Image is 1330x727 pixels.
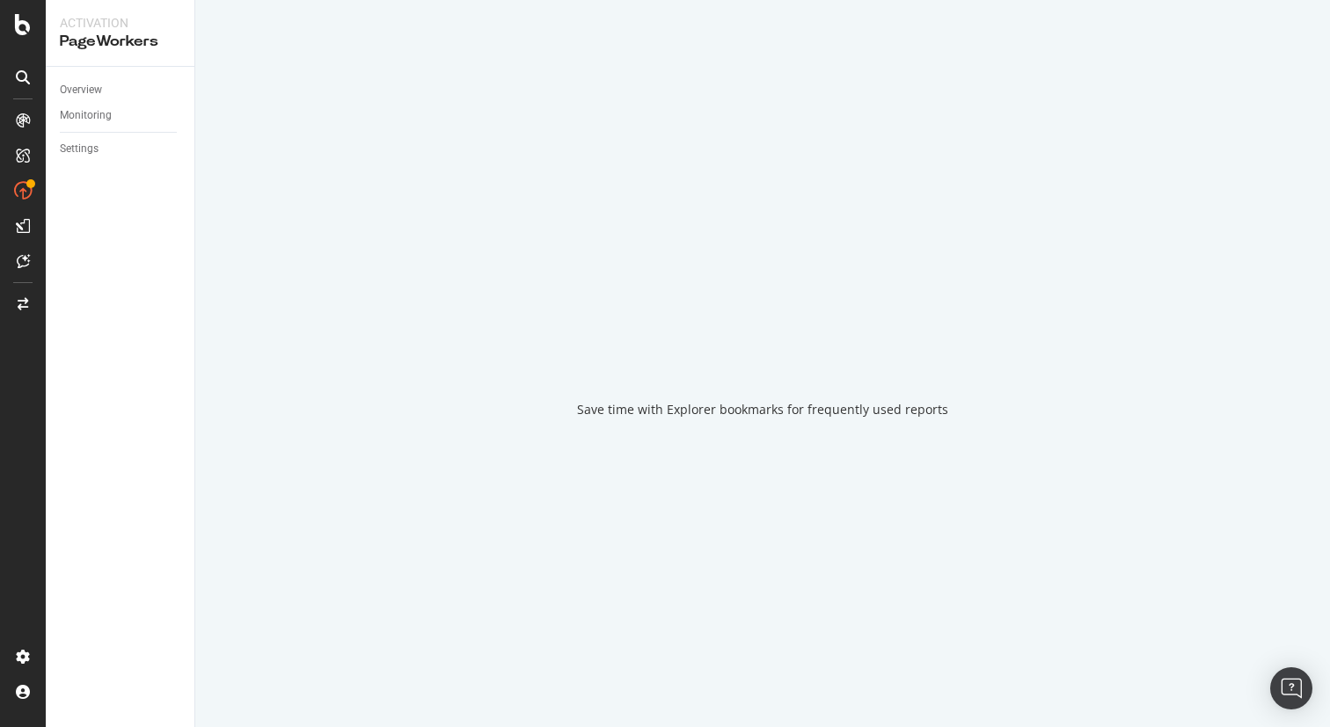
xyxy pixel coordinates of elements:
[60,32,180,52] div: PageWorkers
[60,106,182,125] a: Monitoring
[577,401,948,418] div: Save time with Explorer bookmarks for frequently used reports
[1270,667,1312,709] div: Open Intercom Messenger
[699,309,826,373] div: animation
[60,106,112,125] div: Monitoring
[60,81,182,99] a: Overview
[60,14,180,32] div: Activation
[60,140,99,158] div: Settings
[60,81,102,99] div: Overview
[60,140,182,158] a: Settings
